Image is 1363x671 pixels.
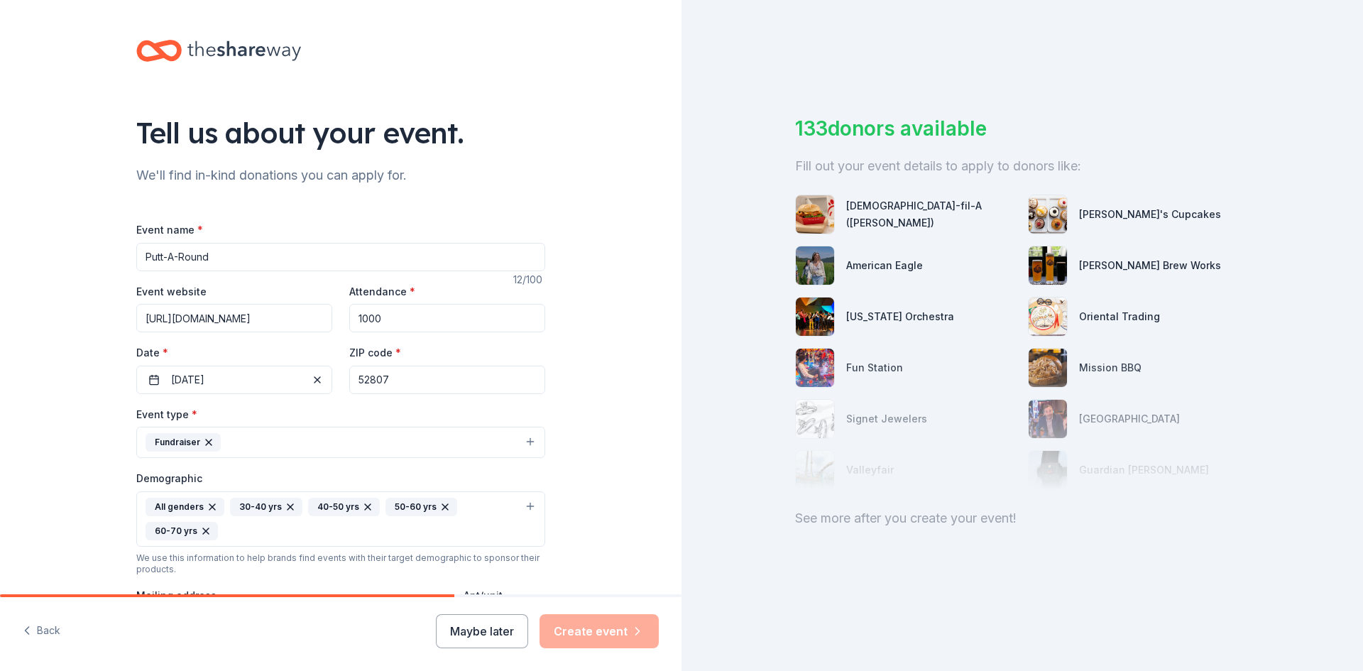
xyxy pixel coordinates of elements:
[136,285,207,299] label: Event website
[230,498,302,516] div: 30-40 yrs
[1029,195,1067,234] img: photo for Molly's Cupcakes
[136,243,545,271] input: Spring Fundraiser
[464,589,503,603] label: Apt/unit
[1029,298,1067,336] img: photo for Oriental Trading
[795,507,1249,530] div: See more after you create your event!
[308,498,380,516] div: 40-50 yrs
[136,491,545,547] button: All genders30-40 yrs40-50 yrs50-60 yrs60-70 yrs
[1079,206,1221,223] div: [PERSON_NAME]'s Cupcakes
[385,498,457,516] div: 50-60 yrs
[349,346,401,360] label: ZIP code
[136,304,332,332] input: https://www...
[349,304,545,332] input: 20
[136,113,545,153] div: Tell us about your event.
[136,346,332,360] label: Date
[796,246,834,285] img: photo for American Eagle
[136,408,197,422] label: Event type
[136,589,217,603] label: Mailing address
[795,155,1249,178] div: Fill out your event details to apply to donors like:
[1079,257,1221,274] div: [PERSON_NAME] Brew Works
[349,366,545,394] input: 12345 (U.S. only)
[795,114,1249,143] div: 133 donors available
[136,427,545,458] button: Fundraiser
[136,471,202,486] label: Demographic
[136,164,545,187] div: We'll find in-kind donations you can apply for.
[146,498,224,516] div: All genders
[846,308,954,325] div: [US_STATE] Orchestra
[436,614,528,648] button: Maybe later
[796,195,834,234] img: photo for Chick-fil-A (Davenport)
[136,223,203,237] label: Event name
[846,197,1017,231] div: [DEMOGRAPHIC_DATA]-fil-A ([PERSON_NAME])
[349,285,415,299] label: Attendance
[846,257,923,274] div: American Eagle
[146,433,221,452] div: Fundraiser
[136,366,332,394] button: [DATE]
[146,522,218,540] div: 60-70 yrs
[23,616,60,646] button: Back
[136,552,545,575] div: We use this information to help brands find events with their target demographic to sponsor their...
[513,271,545,288] div: 12 /100
[1079,308,1160,325] div: Oriental Trading
[796,298,834,336] img: photo for Minnesota Orchestra
[1029,246,1067,285] img: photo for Crawford Brew Works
